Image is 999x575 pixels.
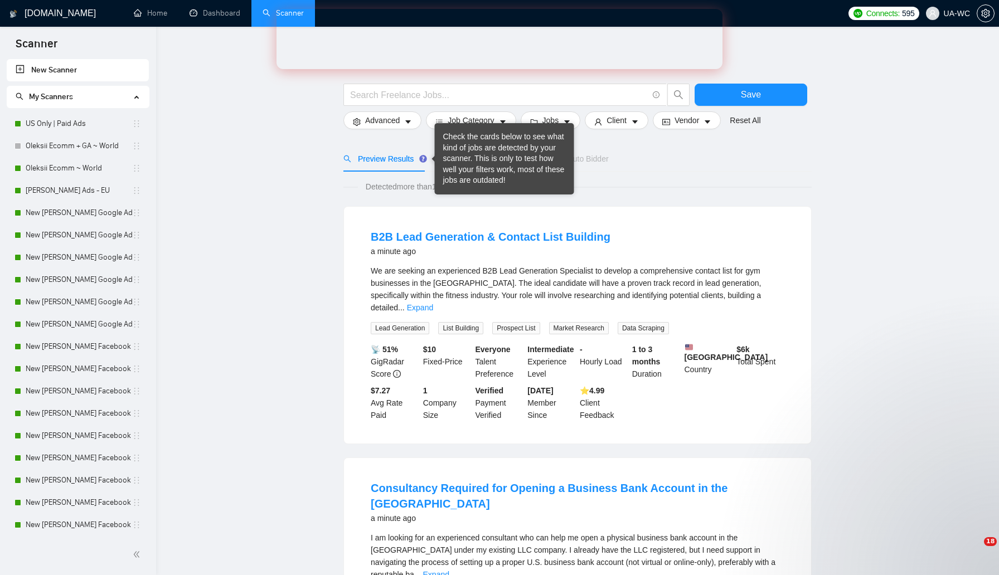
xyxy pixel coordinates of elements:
span: holder [132,520,141,529]
a: dashboardDashboard [190,8,240,18]
span: holder [132,208,141,217]
div: Fixed-Price [421,343,473,380]
b: 1 [423,386,428,395]
span: Detected more than 10000 results (5.81 seconds) [358,181,539,193]
div: a minute ago [371,511,784,525]
a: New Scanner [16,59,140,81]
span: We are seeking an experienced B2B Lead Generation Specialist to develop a comprehensive contact l... [371,266,761,312]
button: search [667,84,690,106]
li: New Ivan Google Ads - Nordic [7,246,149,269]
div: Payment Verified [473,384,526,421]
a: New [PERSON_NAME] Google Ads - AU/[GEOGRAPHIC_DATA]/IR/[GEOGRAPHIC_DATA]/[GEOGRAPHIC_DATA] [26,269,132,291]
li: New Ivan Facebook Ads - /AU/NZ/ [7,469,149,491]
li: New Ivan Google Ads Other - US|CA [7,224,149,246]
span: holder [132,253,141,262]
span: info-circle [653,91,660,99]
b: ⭐️ 4.99 [580,386,604,395]
span: search [668,90,689,100]
span: Job Category [448,114,494,126]
span: folder [530,118,538,126]
li: New Ivan Google Ads - UAE/JP/CN/IL/SG/HK/QA/SA [7,291,149,313]
a: New [PERSON_NAME] Google Ads - [GEOGRAPHIC_DATA]/JP/CN/IL/SG/HK/QA/[GEOGRAPHIC_DATA] [26,291,132,313]
span: holder [132,454,141,462]
b: 1 to 3 months [632,345,661,366]
li: Oleksii Ecomm ~ World [7,157,149,179]
li: New Ivan Facebook Ads - Nordic [7,425,149,447]
a: New [PERSON_NAME] Google Ads - Rest of the World excl. Poor [26,313,132,335]
b: Verified [476,386,504,395]
span: My Scanners [29,92,73,101]
a: New [PERSON_NAME] Facebook Ads - [GEOGRAPHIC_DATA]/JP/CN/[GEOGRAPHIC_DATA]/SG/HK/QA/[GEOGRAPHIC_D... [26,491,132,514]
span: ... [398,303,405,312]
li: New Ivan Facebook Ads - UAE/JP/CN/IL/SG/HK/QA/SA [7,491,149,514]
span: holder [132,431,141,440]
a: Expand [407,303,433,312]
a: Reset All [730,114,760,126]
div: GigRadar Score [368,343,421,380]
div: Check the cards below to see what kind of jobs are detected by your scanner. This is only to test... [443,131,566,186]
li: Oleksii Ecomm + GA ~ World [7,135,149,157]
iframe: To enrich screen reader interactions, please activate Accessibility in Grammarly extension settings [961,537,988,564]
div: Avg Rate Paid [368,384,421,421]
div: Duration [630,343,682,380]
div: Company Size [421,384,473,421]
span: Jobs [542,114,559,126]
button: Save [695,84,807,106]
span: bars [435,118,443,126]
span: user [594,118,602,126]
b: $ 6k [736,345,749,354]
li: New Scanner [7,59,149,81]
a: US Only | Paid Ads [26,113,132,135]
div: Client Feedback [578,384,630,421]
span: Market Research [549,322,609,334]
li: Ivan Paid Ads - EU [7,179,149,202]
span: caret-down [563,118,571,126]
span: Connects: [866,7,900,20]
a: setting [977,9,995,18]
a: New [PERSON_NAME] Facebook Ads Leads - [GEOGRAPHIC_DATA]|[GEOGRAPHIC_DATA] [26,335,132,358]
li: US Only | Paid Ads [7,113,149,135]
div: Talent Preference [473,343,526,380]
span: Advanced [365,114,400,126]
div: Total Spent [734,343,787,380]
li: New Ivan Google Ads - Rest of the World excl. Poor [7,313,149,335]
span: holder [132,498,141,507]
span: caret-down [404,118,412,126]
button: userClientcaret-down [585,111,648,129]
img: logo [9,5,17,23]
span: caret-down [499,118,507,126]
a: [PERSON_NAME] Ads - EU [26,179,132,202]
span: search [16,92,23,100]
div: Hourly Load [578,343,630,380]
a: New [PERSON_NAME] Facebook Ads - EU+CH ex Nordic [26,402,132,425]
a: B2B Lead Generation & Contact List Building [371,231,610,243]
button: idcardVendorcaret-down [653,111,721,129]
span: holder [132,231,141,240]
li: New Ivan Google Ads - AU/UK/IR/NZ/SA [7,269,149,291]
span: holder [132,320,141,329]
b: 📡 51% [371,345,398,354]
span: holder [132,275,141,284]
span: Client [607,114,627,126]
span: List Building [438,322,483,334]
div: Tooltip anchor [418,154,428,164]
span: holder [132,142,141,150]
span: search [343,155,351,163]
span: holder [132,164,141,173]
img: upwork-logo.png [853,9,862,18]
a: searchScanner [263,8,304,18]
span: double-left [133,549,144,560]
button: folderJobscaret-down [521,111,581,129]
a: Oleksii Ecomm ~ World [26,157,132,179]
span: holder [132,364,141,373]
span: Scanner [7,36,66,59]
span: Lead Generation [371,322,429,334]
b: $7.27 [371,386,390,395]
a: Oleksii Ecomm + GA ~ World [26,135,132,157]
span: 18 [984,537,997,546]
b: $ 10 [423,345,436,354]
img: 🇺🇸 [685,343,693,351]
b: - [580,345,583,354]
span: holder [132,298,141,306]
li: New Ivan Facebook Ads Other Specific - US|CA [7,358,149,380]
